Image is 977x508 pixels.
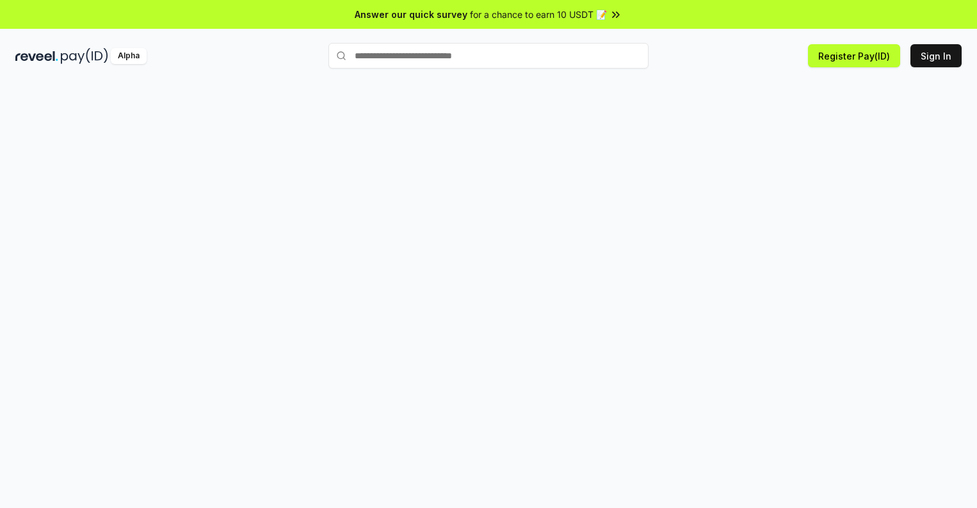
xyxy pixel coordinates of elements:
[808,44,900,67] button: Register Pay(ID)
[61,48,108,64] img: pay_id
[111,48,147,64] div: Alpha
[910,44,962,67] button: Sign In
[355,8,467,21] span: Answer our quick survey
[470,8,607,21] span: for a chance to earn 10 USDT 📝
[15,48,58,64] img: reveel_dark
